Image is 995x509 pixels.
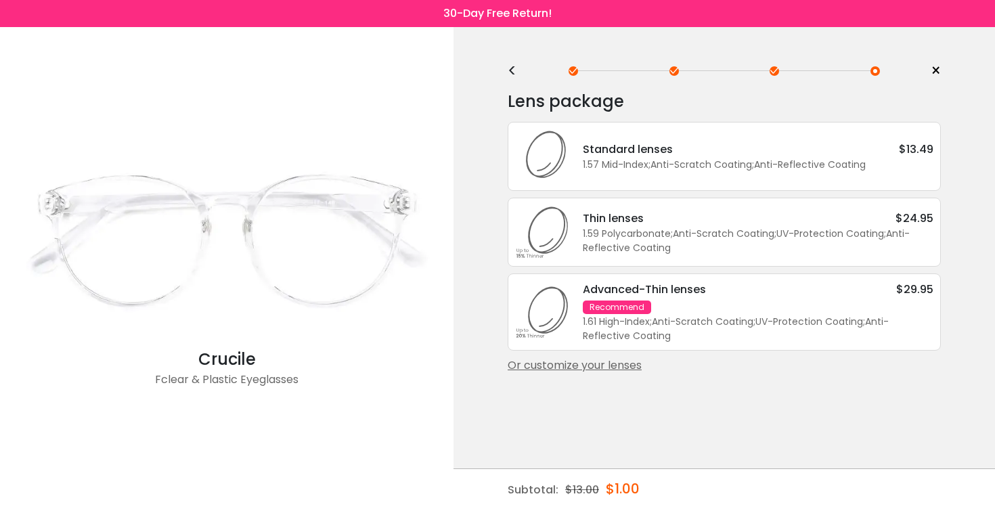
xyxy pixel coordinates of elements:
a: × [921,61,941,81]
div: Standard lenses [583,141,673,158]
div: 1.61 High-Index Anti-Scratch Coating UV-Protection Coating Anti-Reflective Coating [583,315,933,343]
div: Or customize your lenses [508,357,941,374]
span: × [931,61,941,81]
div: Lens package [508,88,941,115]
div: < [508,66,528,76]
div: $24.95 [895,210,933,227]
span: ; [752,158,754,171]
div: Fclear & Plastic Eyeglasses [7,372,447,399]
div: Crucile [7,347,447,372]
div: Advanced-Thin lenses [583,281,706,298]
div: $1.00 [606,469,640,508]
span: ; [671,227,673,240]
div: 1.57 Mid-Index Anti-Scratch Coating Anti-Reflective Coating [583,158,933,172]
div: Recommend [583,301,651,314]
span: ; [884,227,886,240]
div: $29.95 [896,281,933,298]
div: $13.49 [899,141,933,158]
div: 1.59 Polycarbonate Anti-Scratch Coating UV-Protection Coating Anti-Reflective Coating [583,227,933,255]
span: ; [863,315,865,328]
span: ; [774,227,776,240]
span: ; [648,158,650,171]
div: Thin lenses [583,210,644,227]
span: ; [753,315,755,328]
span: ; [650,315,652,328]
img: Fclear Crucile - Plastic Eyeglasses [7,127,447,347]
